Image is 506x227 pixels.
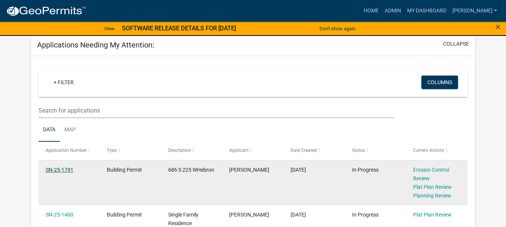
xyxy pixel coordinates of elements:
[161,142,222,160] datatable-header-cell: Description
[291,212,306,218] span: 08/08/2025
[413,184,452,190] a: Plat Plan Review
[48,76,80,89] a: + Filter
[413,167,449,181] a: Erosion Control Review
[382,4,404,18] a: Admin
[229,212,269,218] span: Tami Evans
[46,212,73,218] a: SN-25-1460
[291,148,317,153] span: Date Created
[100,142,161,160] datatable-header-cell: Type
[168,148,191,153] span: Description
[229,148,249,153] span: Applicant
[404,4,449,18] a: My Dashboard
[421,76,458,89] button: Columns
[39,118,60,142] a: Data
[46,148,87,153] span: Application Number
[352,167,379,173] span: In Progress
[60,118,80,142] a: Map
[284,142,345,160] datatable-header-cell: Date Created
[316,22,358,35] button: Don't show again
[413,193,451,199] a: Planning Review
[496,22,500,32] span: ×
[168,167,214,173] span: 686 S 225 WHebron
[39,142,100,160] datatable-header-cell: Application Number
[345,142,406,160] datatable-header-cell: Status
[413,212,452,218] a: Plat Plan Review
[352,212,379,218] span: In Progress
[122,25,236,32] strong: SOFTWARE RELEASE DETAILS FOR [DATE]
[406,142,467,160] datatable-header-cell: Current Activity
[168,212,199,226] span: Single Family Residence
[352,148,365,153] span: Status
[449,4,500,18] a: [PERSON_NAME]
[107,148,116,153] span: Type
[107,167,142,173] span: Building Permit
[496,22,500,31] button: Close
[37,40,154,49] h5: Applications Needing My Attention:
[46,167,73,173] a: SN-25-1791
[107,212,142,218] span: Building Permit
[413,148,444,153] span: Current Activity
[101,22,118,35] a: View
[291,167,306,173] span: 09/15/2025
[39,103,394,118] input: Search for applications
[443,40,469,48] button: collapse
[229,167,269,173] span: Tami Evans
[361,4,382,18] a: Home
[222,142,284,160] datatable-header-cell: Applicant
